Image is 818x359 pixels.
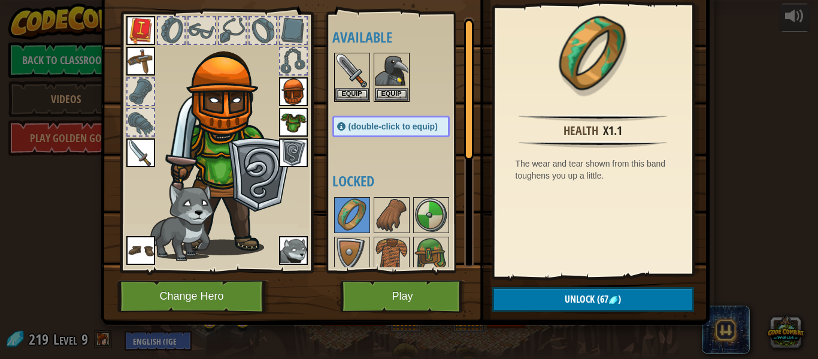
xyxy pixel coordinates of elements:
img: portrait.png [279,77,308,106]
span: Unlock [565,292,595,306]
img: portrait.png [375,54,408,88]
img: portrait.png [279,108,308,137]
div: Health [563,122,598,140]
span: (double-click to equip) [349,122,438,131]
button: Equip [375,88,408,101]
img: portrait.png [126,16,155,45]
img: hr.png [519,141,666,148]
button: Unlock(67) [492,287,694,312]
img: portrait.png [279,236,308,265]
button: Change Hero [117,280,269,313]
div: The wear and tear shown from this band toughens you up a little. [516,158,677,182]
img: portrait.png [126,47,155,76]
img: portrait.png [279,138,308,167]
button: Equip [335,88,369,101]
span: ) [618,292,621,306]
img: portrait.png [126,236,155,265]
span: (67 [595,292,608,306]
img: portrait.png [554,16,632,93]
div: x1.1 [603,122,622,140]
img: portrait.png [375,198,408,232]
img: hr.png [519,114,666,122]
h4: Locked [332,173,474,189]
img: portrait.png [335,198,369,232]
img: gem.png [608,295,618,305]
img: female.png [165,35,294,255]
img: portrait.png [335,238,369,271]
img: wolf-pup-paper-doll.png [147,183,214,261]
img: portrait.png [375,238,408,271]
button: Play [340,280,465,313]
img: portrait.png [414,198,448,232]
img: portrait.png [335,54,369,88]
img: portrait.png [126,138,155,167]
h4: Available [332,29,474,45]
img: portrait.png [414,238,448,271]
